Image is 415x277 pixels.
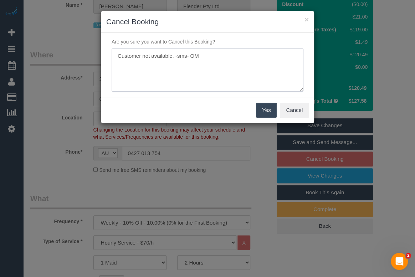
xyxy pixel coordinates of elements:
p: Are you sure you want to Cancel this Booking? [106,38,309,45]
sui-modal: Cancel Booking [101,11,314,123]
span: 2 [405,253,411,258]
iframe: Intercom live chat [391,253,408,270]
button: Cancel [280,103,309,118]
h3: Cancel Booking [106,16,309,27]
button: Yes [256,103,277,118]
button: × [304,16,309,23]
